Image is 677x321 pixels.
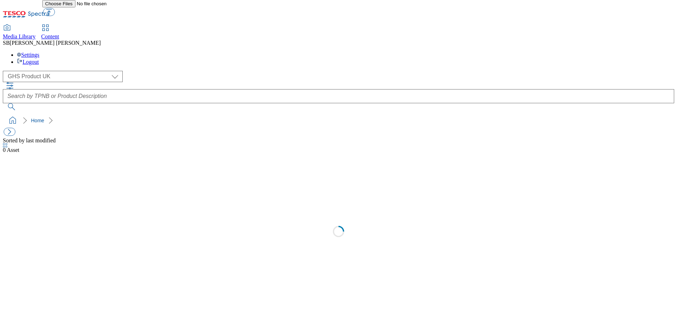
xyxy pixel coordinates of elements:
[10,40,101,46] span: [PERSON_NAME] [PERSON_NAME]
[31,118,44,123] a: Home
[41,33,59,39] span: Content
[7,115,18,126] a: home
[3,114,674,127] nav: breadcrumb
[3,25,36,40] a: Media Library
[3,33,36,39] span: Media Library
[17,52,39,58] a: Settings
[17,59,39,65] a: Logout
[3,89,674,103] input: Search by TPNB or Product Description
[3,137,56,143] span: Sorted by last modified
[41,25,59,40] a: Content
[3,40,10,46] span: SB
[3,147,19,153] span: Asset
